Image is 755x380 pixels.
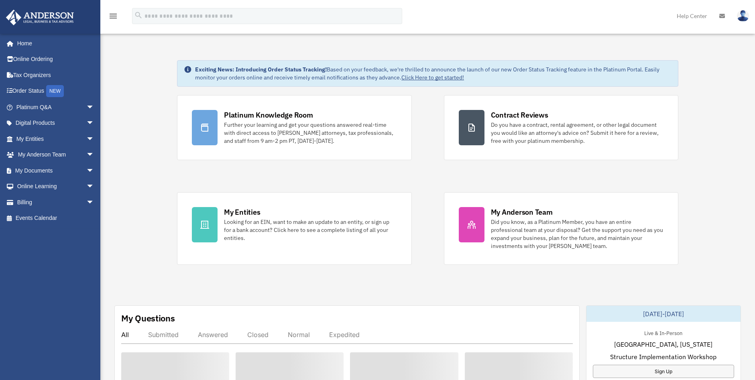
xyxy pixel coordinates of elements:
a: Online Learningarrow_drop_down [6,179,106,195]
span: arrow_drop_down [86,115,102,132]
a: Online Ordering [6,51,106,67]
span: arrow_drop_down [86,163,102,179]
div: [DATE]-[DATE] [586,306,741,322]
i: menu [108,11,118,21]
div: Platinum Knowledge Room [224,110,313,120]
div: Further your learning and get your questions answered real-time with direct access to [PERSON_NAM... [224,121,397,145]
a: My Anderson Team Did you know, as a Platinum Member, you have an entire professional team at your... [444,192,678,265]
div: Based on your feedback, we're thrilled to announce the launch of our new Order Status Tracking fe... [195,65,672,81]
a: Platinum Q&Aarrow_drop_down [6,99,106,115]
strong: Exciting News: Introducing Order Status Tracking! [195,66,327,73]
span: arrow_drop_down [86,131,102,147]
span: arrow_drop_down [86,147,102,163]
a: Contract Reviews Do you have a contract, rental agreement, or other legal document you would like... [444,95,678,160]
div: My Anderson Team [491,207,553,217]
span: [GEOGRAPHIC_DATA], [US_STATE] [614,339,712,349]
div: All [121,331,129,339]
div: Did you know, as a Platinum Member, you have an entire professional team at your disposal? Get th... [491,218,663,250]
div: Live & In-Person [638,328,689,337]
a: Tax Organizers [6,67,106,83]
a: My Entities Looking for an EIN, want to make an update to an entity, or sign up for a bank accoun... [177,192,411,265]
a: Home [6,35,102,51]
img: User Pic [737,10,749,22]
a: Sign Up [593,365,734,378]
span: Structure Implementation Workshop [610,352,716,362]
a: Digital Productsarrow_drop_down [6,115,106,131]
a: My Anderson Teamarrow_drop_down [6,147,106,163]
span: arrow_drop_down [86,99,102,116]
a: Click Here to get started! [401,74,464,81]
img: Anderson Advisors Platinum Portal [4,10,76,25]
a: My Documentsarrow_drop_down [6,163,106,179]
span: arrow_drop_down [86,179,102,195]
div: Normal [288,331,310,339]
a: My Entitiesarrow_drop_down [6,131,106,147]
div: Contract Reviews [491,110,548,120]
a: Platinum Knowledge Room Further your learning and get your questions answered real-time with dire... [177,95,411,160]
div: My Questions [121,312,175,324]
a: menu [108,14,118,21]
span: arrow_drop_down [86,194,102,211]
a: Events Calendar [6,210,106,226]
div: Submitted [148,331,179,339]
a: Order StatusNEW [6,83,106,100]
div: Expedited [329,331,360,339]
div: My Entities [224,207,260,217]
div: Closed [247,331,269,339]
a: Billingarrow_drop_down [6,194,106,210]
div: Looking for an EIN, want to make an update to an entity, or sign up for a bank account? Click her... [224,218,397,242]
div: Answered [198,331,228,339]
i: search [134,11,143,20]
div: Do you have a contract, rental agreement, or other legal document you would like an attorney's ad... [491,121,663,145]
div: NEW [46,85,64,97]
